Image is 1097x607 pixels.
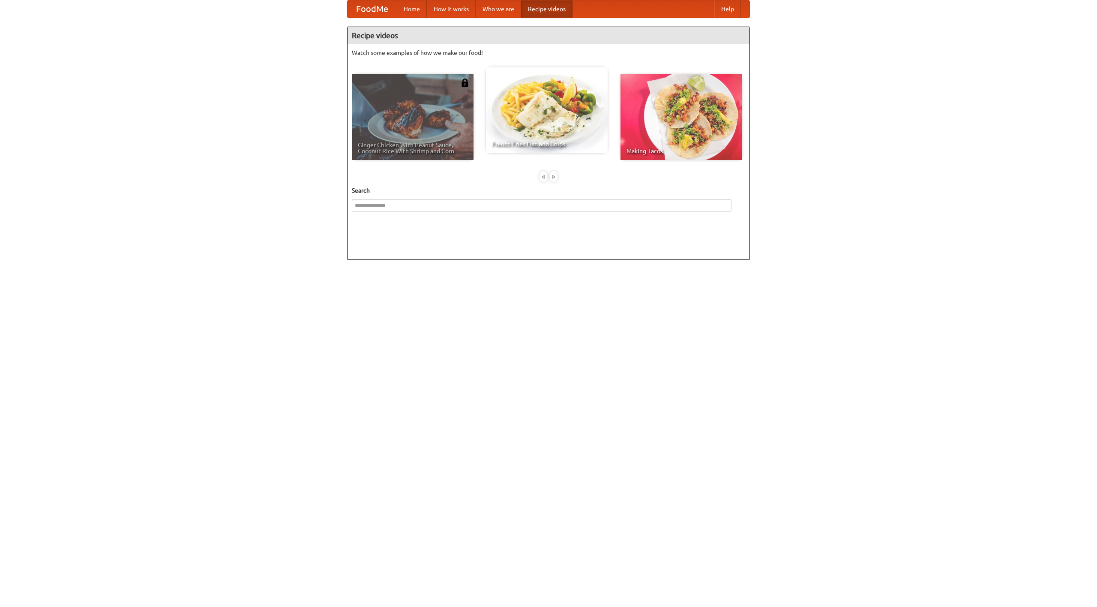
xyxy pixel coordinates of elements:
span: Making Tacos [626,148,736,154]
a: French Fries Fish and Chips [486,67,608,153]
h4: Recipe videos [348,27,749,44]
img: 483408.png [461,79,469,87]
h5: Search [352,186,745,195]
a: FoodMe [348,0,397,18]
a: Who we are [476,0,521,18]
a: Recipe videos [521,0,572,18]
div: « [540,171,547,182]
a: How it works [427,0,476,18]
p: Watch some examples of how we make our food! [352,48,745,57]
span: French Fries Fish and Chips [492,141,602,147]
a: Help [714,0,741,18]
a: Home [397,0,427,18]
div: » [550,171,557,182]
a: Making Tacos [620,74,742,160]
